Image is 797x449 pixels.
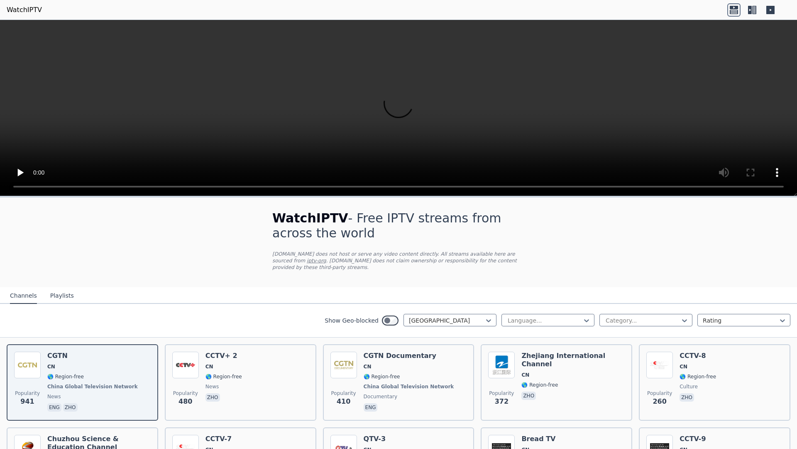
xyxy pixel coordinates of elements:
img: CGTN Documentary [330,352,357,378]
img: CGTN [14,352,41,378]
p: eng [47,403,61,412]
span: 410 [337,397,350,407]
span: news [205,383,219,390]
h1: - Free IPTV streams from across the world [272,211,525,241]
span: China Global Television Network [364,383,454,390]
h6: CCTV-9 [680,435,716,443]
p: zho [521,392,536,400]
span: 372 [495,397,509,407]
span: WatchIPTV [272,211,348,225]
span: Popularity [331,390,356,397]
span: Popularity [489,390,514,397]
a: iptv-org [307,258,326,264]
img: CCTV+ 2 [172,352,199,378]
img: CCTV-8 [646,352,673,378]
p: eng [364,403,378,412]
p: zho [63,403,78,412]
button: Playlists [50,288,74,304]
span: culture [680,383,698,390]
h6: CGTN [47,352,139,360]
span: China Global Television Network [47,383,138,390]
span: CN [364,363,372,370]
span: CN [680,363,687,370]
span: CN [47,363,55,370]
h6: CCTV-7 [205,435,242,443]
p: zho [680,393,694,402]
span: 🌎 Region-free [364,373,400,380]
span: documentary [364,393,398,400]
p: [DOMAIN_NAME] does not host or serve any video content directly. All streams available here are s... [272,251,525,271]
span: CN [205,363,213,370]
label: Show Geo-blocked [325,316,379,325]
h6: QTV-3 [364,435,400,443]
a: WatchIPTV [7,5,42,15]
button: Channels [10,288,37,304]
h6: CCTV+ 2 [205,352,242,360]
h6: CCTV-8 [680,352,716,360]
span: 260 [653,397,666,407]
img: Zhejiang International Channel [488,352,515,378]
h6: Zhejiang International Channel [521,352,625,368]
h6: Bread TV [521,435,558,443]
span: 🌎 Region-free [205,373,242,380]
span: news [47,393,61,400]
span: Popularity [647,390,672,397]
p: zho [205,393,220,402]
span: 🌎 Region-free [521,382,558,388]
span: 🌎 Region-free [680,373,716,380]
span: CN [521,372,529,378]
span: Popularity [15,390,40,397]
span: 941 [20,397,34,407]
span: Popularity [173,390,198,397]
h6: CGTN Documentary [364,352,456,360]
span: 🌎 Region-free [47,373,84,380]
span: 480 [178,397,192,407]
